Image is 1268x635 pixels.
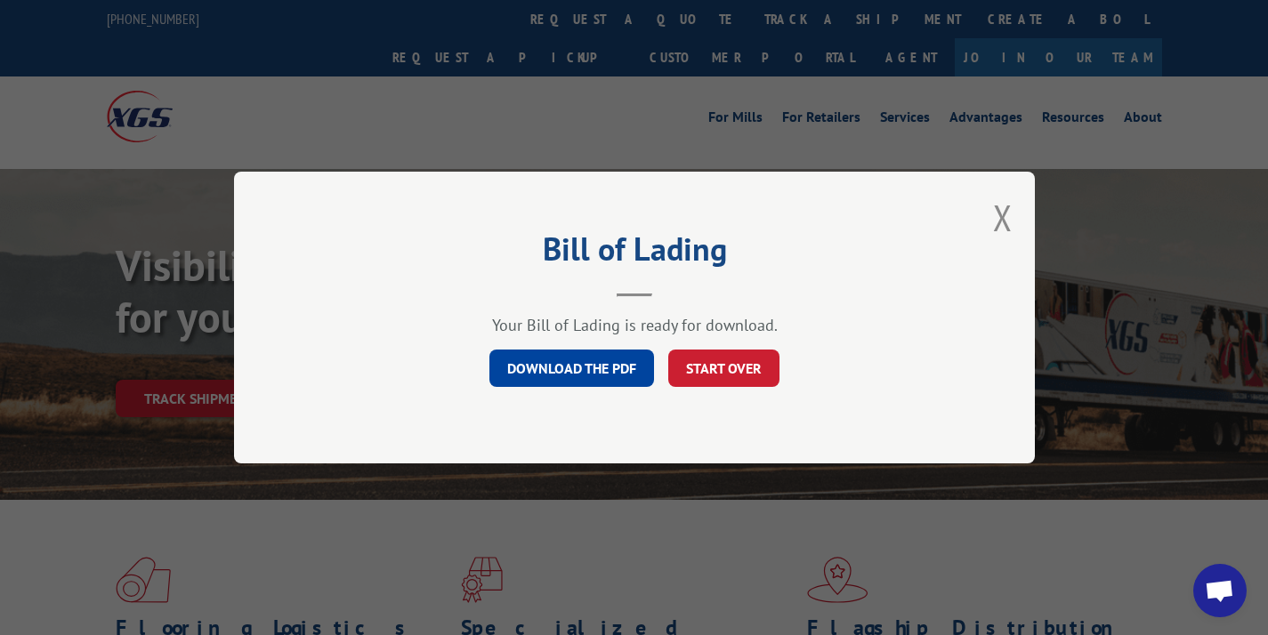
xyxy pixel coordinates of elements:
a: Open chat [1193,564,1247,617]
button: START OVER [668,350,779,387]
h2: Bill of Lading [323,237,946,270]
a: DOWNLOAD THE PDF [489,350,654,387]
div: Your Bill of Lading is ready for download. [323,315,946,335]
button: Close modal [993,194,1013,241]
